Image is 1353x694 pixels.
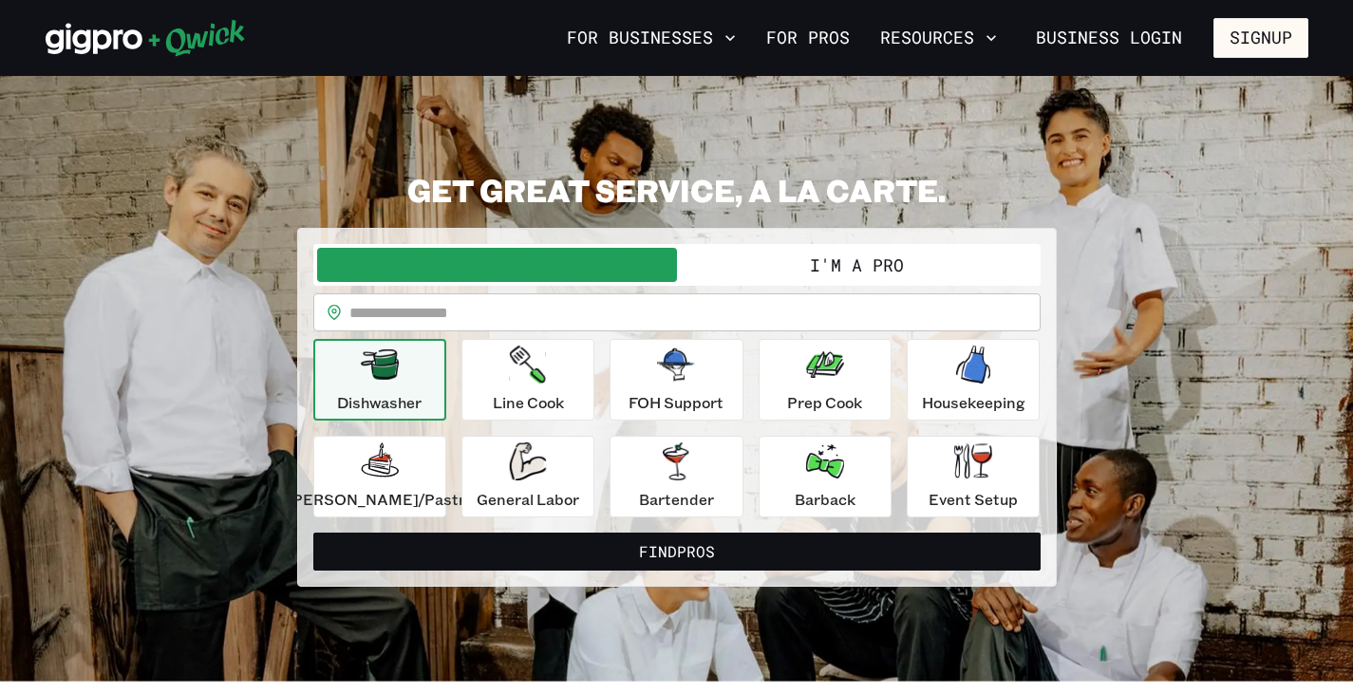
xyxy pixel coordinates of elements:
[337,391,422,414] p: Dishwasher
[559,22,743,54] button: For Businesses
[1020,18,1198,58] a: Business Login
[461,339,594,421] button: Line Cook
[639,488,714,511] p: Bartender
[477,488,579,511] p: General Labor
[759,436,892,517] button: Barback
[317,248,677,282] button: I'm a Business
[610,339,742,421] button: FOH Support
[907,436,1040,517] button: Event Setup
[313,533,1041,571] button: FindPros
[629,391,723,414] p: FOH Support
[759,339,892,421] button: Prep Cook
[610,436,742,517] button: Bartender
[313,339,446,421] button: Dishwasher
[461,436,594,517] button: General Labor
[907,339,1040,421] button: Housekeeping
[759,22,857,54] a: For Pros
[677,248,1037,282] button: I'm a Pro
[493,391,564,414] p: Line Cook
[787,391,862,414] p: Prep Cook
[1213,18,1308,58] button: Signup
[873,22,1005,54] button: Resources
[287,488,473,511] p: [PERSON_NAME]/Pastry
[313,436,446,517] button: [PERSON_NAME]/Pastry
[922,391,1025,414] p: Housekeeping
[929,488,1018,511] p: Event Setup
[297,171,1057,209] h2: GET GREAT SERVICE, A LA CARTE.
[795,488,855,511] p: Barback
